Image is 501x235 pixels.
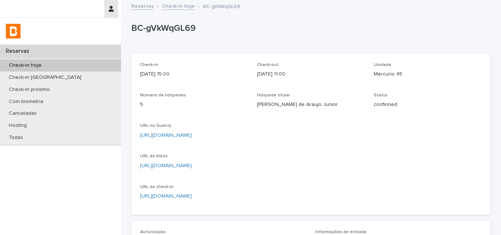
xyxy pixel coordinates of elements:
[374,70,482,78] p: Mercurio 45
[140,133,192,138] a: [URL][DOMAIN_NAME]
[140,124,171,128] span: URL no Guesty
[3,110,43,117] p: Canceladas
[3,122,33,129] p: Hosting
[3,62,47,69] p: Check-in hoje
[3,48,35,55] p: Reservas
[140,163,192,168] a: [URL][DOMAIN_NAME]
[131,23,488,34] p: BC-gVkWqGL69
[3,99,49,105] p: Com biometria
[140,194,192,199] a: [URL][DOMAIN_NAME]
[3,74,87,81] p: Check-in [GEOGRAPHIC_DATA]
[257,70,365,78] p: [DATE] 11:00
[140,101,248,109] p: 5
[257,63,279,67] span: Check-out
[3,135,29,141] p: Todas
[140,230,166,234] span: Autorização
[315,230,366,234] span: Informações de entrada
[6,24,21,38] img: zVaNuJHRTjyIjT5M9Xd5
[374,63,391,67] span: Unidade
[140,154,168,158] span: URL do Inbox
[203,2,240,10] p: BC-gVkWqGL69
[3,87,56,93] p: Check-in próximo
[140,93,186,98] span: Número de hóspedes
[374,93,388,98] span: Status
[374,101,482,109] p: confirmed
[162,1,195,10] a: Check-in hoje
[131,1,154,10] a: Reservas
[140,63,158,67] span: Check-in
[257,93,290,98] span: Hóspede titular
[140,70,248,78] p: [DATE] 15:00
[140,185,173,189] span: URL de check-in
[257,101,365,109] p: [PERSON_NAME] de Araujo Junior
